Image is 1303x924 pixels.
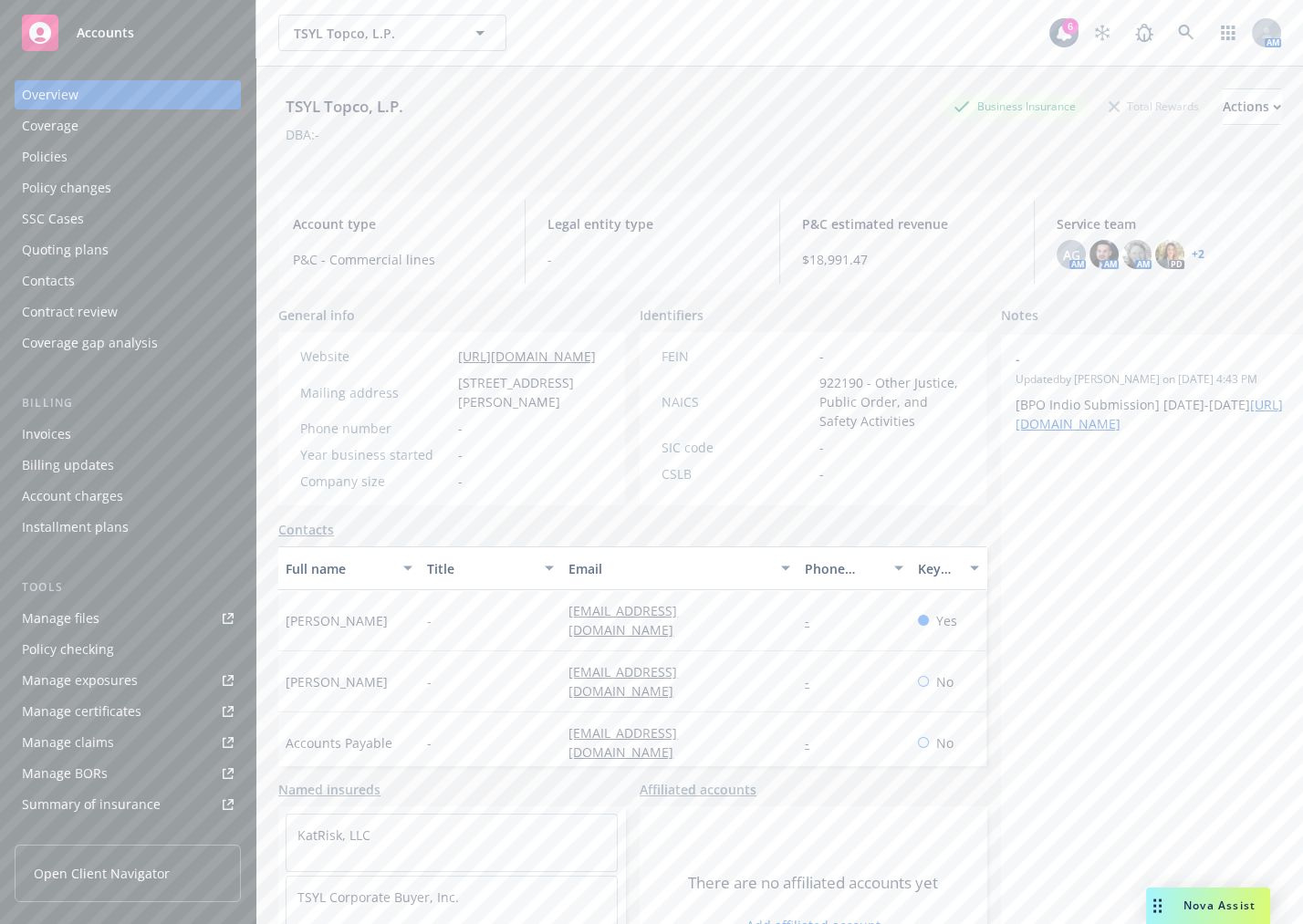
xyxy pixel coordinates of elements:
a: Quoting plans [15,235,241,265]
img: photo [1122,240,1152,269]
span: No [936,672,954,691]
span: - [458,445,463,464]
a: Summary of insurance [15,790,241,819]
div: Quoting plans [22,235,109,265]
div: Email [568,559,770,578]
a: Search [1168,15,1204,51]
div: Key contact [918,559,959,578]
span: TSYL Topco, L.P. [294,24,452,43]
div: DBA: - [286,125,319,144]
div: Drag to move [1146,888,1169,924]
a: Policies [15,142,241,171]
a: Installment plans [15,513,241,542]
span: Legal entity type [547,214,757,234]
a: Coverage gap analysis [15,328,241,358]
a: KatRisk, LLC [297,826,370,844]
div: Billing updates [22,451,114,480]
div: CSLB [662,464,812,483]
span: - [427,672,432,691]
span: Nova Assist [1183,898,1256,913]
span: - [819,347,824,366]
span: - [819,438,824,457]
div: Account charges [22,482,123,511]
span: Identifiers [640,306,704,325]
div: SSC Cases [22,204,84,234]
div: Phone number [805,559,883,578]
a: +2 [1192,249,1204,260]
div: Summary of insurance [22,790,161,819]
span: P&C - Commercial lines [293,250,503,269]
div: Billing [15,394,241,412]
div: Year business started [300,445,451,464]
div: Contract review [22,297,118,327]
a: Invoices [15,420,241,449]
span: P&C estimated revenue [802,214,1012,234]
div: Total Rewards [1100,95,1208,118]
a: Account charges [15,482,241,511]
span: $18,991.47 [802,250,1012,269]
div: Installment plans [22,513,129,542]
div: Mailing address [300,383,451,402]
a: TSYL Corporate Buyer, Inc. [297,888,459,906]
button: Email [561,546,797,590]
a: Billing updates [15,451,241,480]
a: [EMAIL_ADDRESS][DOMAIN_NAME] [568,724,688,761]
a: [URL][DOMAIN_NAME] [458,348,596,365]
div: Coverage gap analysis [22,328,158,358]
button: Actions [1223,88,1281,125]
div: Website [300,347,451,366]
span: - [819,464,824,483]
button: Nova Assist [1146,888,1270,924]
span: - [458,419,463,438]
div: Phone number [300,419,451,438]
div: Coverage [22,111,78,140]
span: Account type [293,214,503,234]
span: [STREET_ADDRESS][PERSON_NAME] [458,373,603,411]
div: SIC code [662,438,812,457]
div: NAICS [662,392,812,411]
span: Notes [1001,306,1038,327]
span: Open Client Navigator [34,864,170,883]
a: Named insureds [278,780,380,799]
div: Overview [22,80,78,109]
span: There are no affiliated accounts yet [688,872,938,894]
a: Coverage [15,111,241,140]
div: Manage exposures [22,666,138,695]
button: Phone number [797,546,911,590]
div: Title [427,559,534,578]
a: - [805,734,824,752]
span: - [427,733,432,753]
div: TSYL Topco, L.P. [278,95,411,119]
span: - [427,611,432,630]
span: Service team [1057,214,1267,234]
span: [PERSON_NAME] [286,672,388,691]
a: Manage BORs [15,759,241,788]
a: Manage claims [15,728,241,757]
div: Manage claims [22,728,114,757]
div: Actions [1223,89,1281,124]
span: General info [278,306,355,325]
a: Manage exposures [15,666,241,695]
a: Accounts [15,7,241,58]
div: Policy changes [22,173,111,202]
div: Manage files [22,604,99,633]
a: SSC Cases [15,204,241,234]
a: Policy checking [15,635,241,664]
div: Policy checking [22,635,114,664]
div: Invoices [22,420,71,449]
span: - [1016,349,1286,369]
span: Accounts Payable [286,733,392,753]
div: Contacts [22,266,75,296]
a: Policy changes [15,173,241,202]
a: Overview [15,80,241,109]
div: Full name [286,559,392,578]
a: - [805,673,824,690]
div: FEIN [662,347,812,366]
span: Accounts [77,26,134,40]
span: Yes [936,611,957,630]
button: Title [420,546,561,590]
a: Manage files [15,604,241,633]
div: Company size [300,472,451,491]
a: Manage certificates [15,697,241,726]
